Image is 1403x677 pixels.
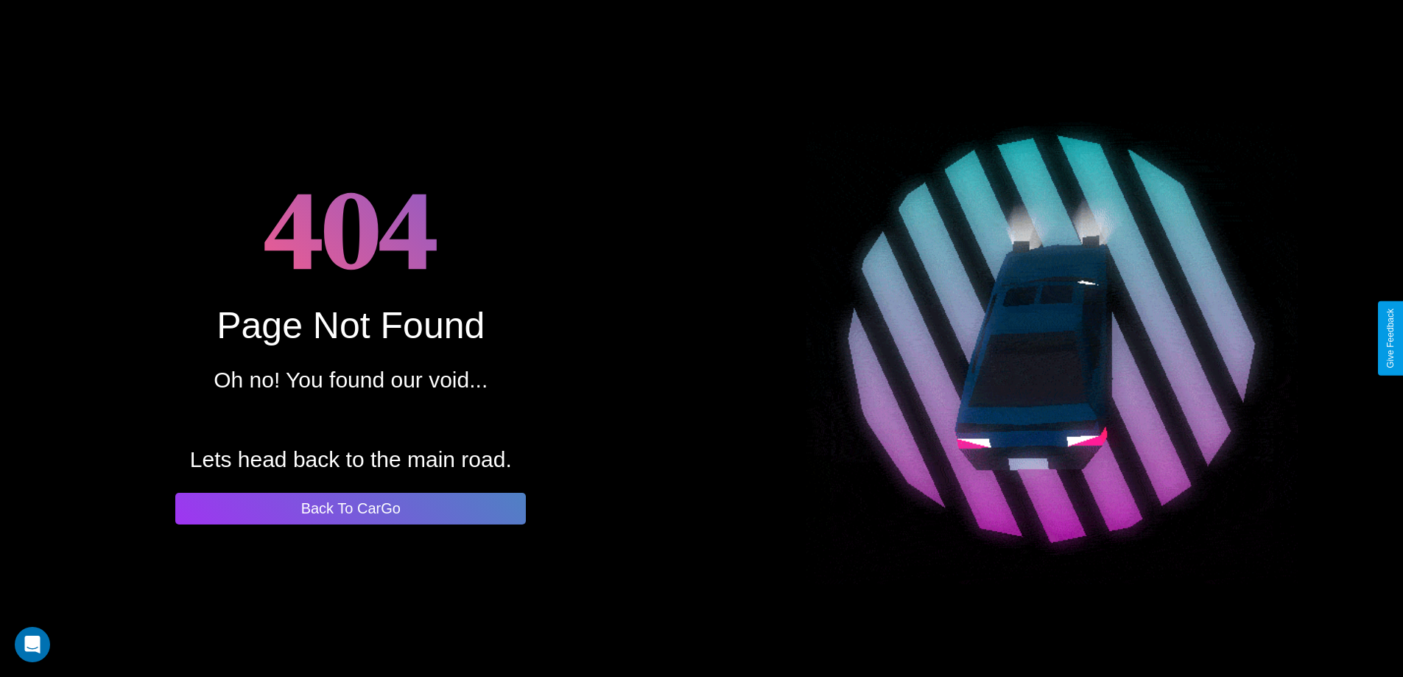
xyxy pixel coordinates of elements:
[264,153,438,304] h1: 404
[175,493,526,525] button: Back To CarGo
[15,627,50,662] div: Open Intercom Messenger
[806,93,1298,584] img: spinning car
[1385,309,1396,368] div: Give Feedback
[190,360,512,480] p: Oh no! You found our void... Lets head back to the main road.
[217,304,485,347] div: Page Not Found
